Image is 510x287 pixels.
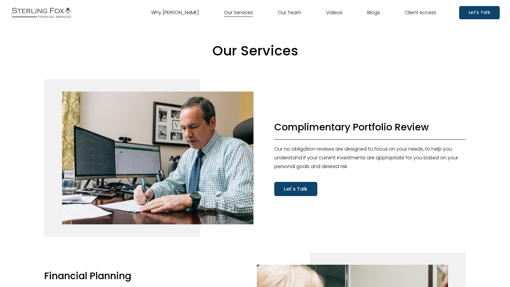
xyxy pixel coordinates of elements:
[274,145,466,171] p: Our no obligation reviews are designed to focus on your needs, to help you understand if your cur...
[405,8,436,17] a: Client Access
[367,8,380,17] a: Blogs
[44,42,466,60] h2: Our Services
[274,120,466,133] h3: Complimentary Portfolio Review
[459,6,500,19] a: Let's Talk
[274,182,317,196] a: Let's Talk
[44,269,236,282] h3: Financial Planning
[151,8,199,17] a: Why [PERSON_NAME]
[10,5,73,20] img: Sterling Fox Financial Services
[326,8,342,17] a: Videos
[278,8,301,17] a: Our Team
[224,8,253,17] a: Our Services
